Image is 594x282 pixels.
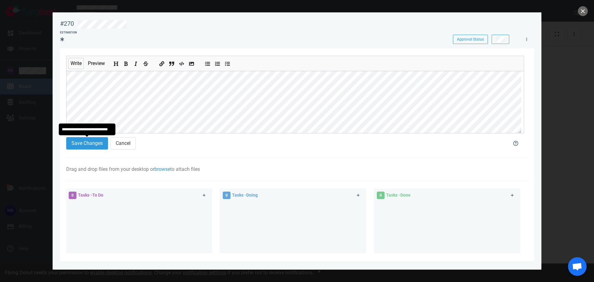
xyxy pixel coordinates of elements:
[86,58,107,69] button: Preview
[68,58,84,69] button: Write
[69,192,76,199] span: 0
[232,193,258,197] span: Tasks - Doing
[60,20,74,28] div: #270
[66,137,108,150] button: Save Changes
[112,59,120,66] button: Add header
[214,59,221,66] button: Add ordered list
[386,193,411,197] span: Tasks - Done
[188,59,195,66] button: Add image
[223,192,230,199] span: 0
[132,59,140,66] button: Add italic text
[154,166,170,172] a: browse
[110,137,136,150] button: Cancel
[168,59,175,66] button: Insert a quote
[568,257,587,276] div: Open de chat
[170,166,200,172] span: to attach files
[578,6,588,16] button: close
[224,59,231,66] button: Add checked list
[178,59,185,66] button: Insert code
[142,59,149,66] button: Add strikethrough text
[158,59,166,66] button: Add a link
[122,59,130,66] button: Add bold text
[78,193,103,197] span: Tasks - To Do
[66,166,154,172] span: Drag and drop files from your desktop or
[204,59,211,66] button: Add unordered list
[377,192,385,199] span: 0
[453,35,488,44] button: Approval Status
[60,31,77,35] div: Estimation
